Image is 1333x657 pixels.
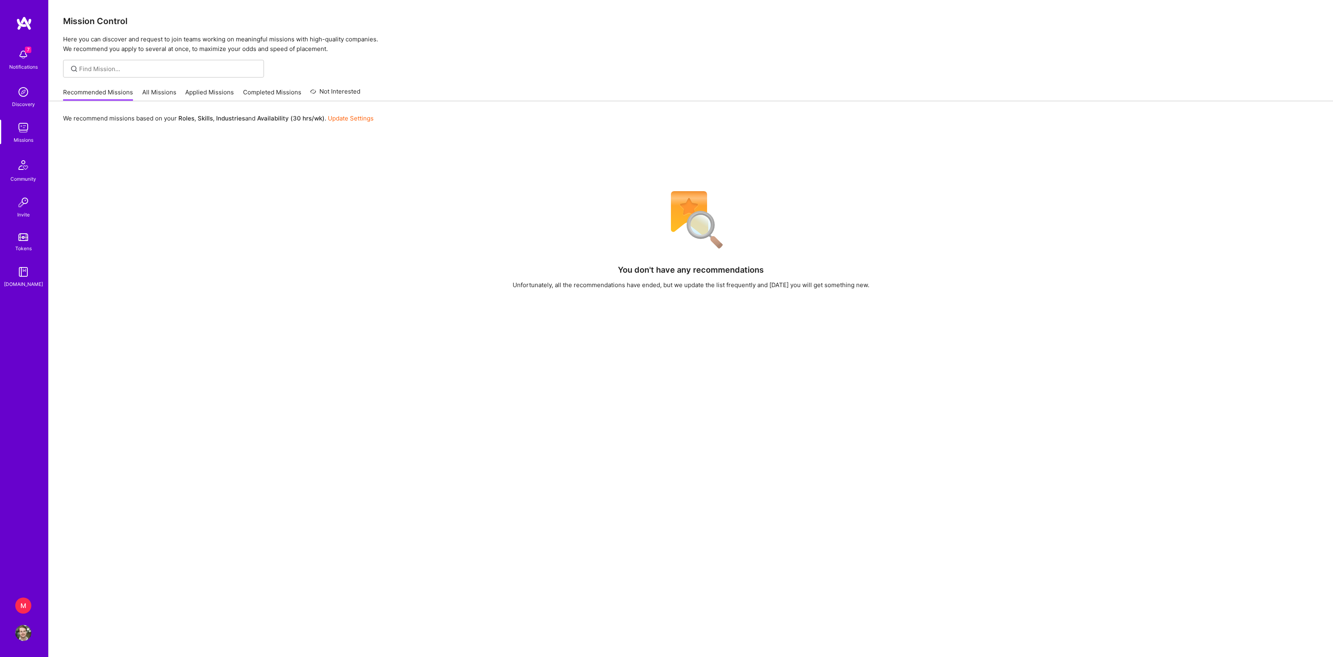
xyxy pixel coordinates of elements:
b: Industries [216,114,245,122]
div: Tokens [15,244,32,253]
b: Roles [178,114,194,122]
a: Not Interested [310,87,360,101]
img: User Avatar [15,625,31,641]
img: Invite [15,194,31,210]
h3: Mission Control [63,16,1319,26]
a: All Missions [142,88,176,101]
p: We recommend missions based on your , , and . [63,114,374,122]
img: guide book [15,264,31,280]
div: M [15,598,31,614]
b: Availability (30 hrs/wk) [257,114,325,122]
img: Community [14,155,33,175]
img: tokens [18,233,28,241]
p: Here you can discover and request to join teams working on meaningful missions with high-quality ... [63,35,1319,54]
div: Discovery [12,100,35,108]
b: Skills [198,114,213,122]
div: Missions [14,136,33,144]
img: bell [15,47,31,63]
a: M [13,598,33,614]
img: logo [16,16,32,31]
div: Notifications [9,63,38,71]
img: No Results [657,186,725,254]
img: teamwork [15,120,31,136]
h4: You don't have any recommendations [618,265,764,275]
a: User Avatar [13,625,33,641]
div: Invite [17,210,30,219]
span: 7 [25,47,31,53]
a: Completed Missions [243,88,301,101]
img: discovery [15,84,31,100]
div: [DOMAIN_NAME] [4,280,43,288]
input: Find Mission... [79,65,258,73]
a: Recommended Missions [63,88,133,101]
a: Update Settings [328,114,374,122]
i: icon SearchGrey [70,64,79,73]
a: Applied Missions [185,88,234,101]
div: Unfortunately, all the recommendations have ended, but we update the list frequently and [DATE] y... [513,281,869,289]
div: Community [10,175,36,183]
